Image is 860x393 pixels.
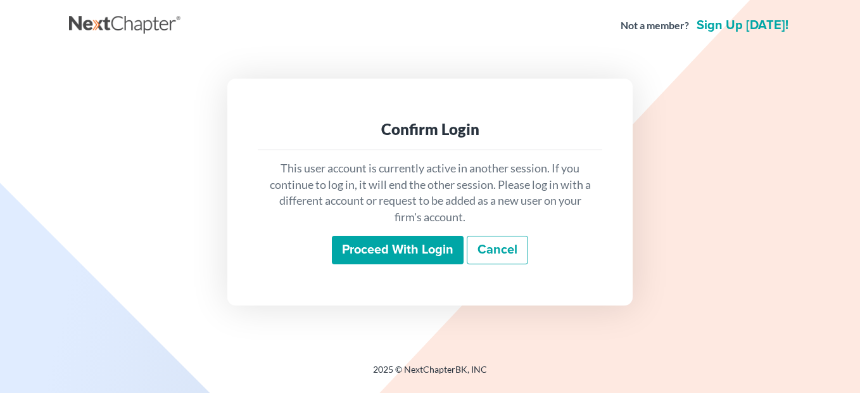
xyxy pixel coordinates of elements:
[621,18,689,33] strong: Not a member?
[694,19,791,32] a: Sign up [DATE]!
[332,236,464,265] input: Proceed with login
[268,119,592,139] div: Confirm Login
[268,160,592,226] p: This user account is currently active in another session. If you continue to log in, it will end ...
[467,236,528,265] a: Cancel
[69,363,791,386] div: 2025 © NextChapterBK, INC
